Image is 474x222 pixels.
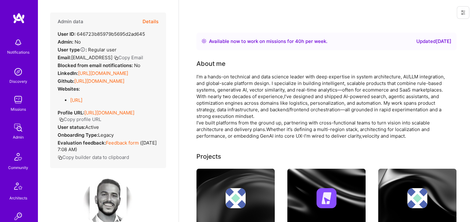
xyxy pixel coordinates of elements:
[58,62,134,68] strong: Blocked from email notifications:
[84,110,134,116] a: [URL][DOMAIN_NAME]
[85,124,99,130] span: Active
[58,55,71,61] strong: Email:
[114,54,143,61] button: Copy Email
[58,155,62,160] i: icon Copy
[9,78,27,85] div: Discovery
[74,78,124,84] a: [URL][DOMAIN_NAME]
[58,19,83,24] h4: Admin data
[80,47,86,52] i: Help
[209,38,327,45] div: Available now to work on missions for h per week .
[416,38,451,45] div: Updated [DATE]
[58,78,74,84] strong: Github:
[11,149,26,164] img: Community
[59,117,64,122] i: icon Copy
[59,116,101,123] button: Copy profile URL
[58,62,140,69] div: No
[58,39,73,45] strong: Admin:
[13,134,24,140] div: Admin
[12,93,24,106] img: teamwork
[58,70,78,76] strong: LinkedIn:
[407,188,427,208] img: Company logo
[226,188,246,208] img: Company logo
[114,55,118,60] i: icon Copy
[78,70,128,76] a: [URL][DOMAIN_NAME]
[58,47,87,53] strong: User type :
[11,106,26,113] div: Missions
[58,31,145,37] div: 646723b85979b5695d2ad645
[196,73,447,139] div: I’m a hands-on technical and data science leader with deep expertise in system architecture, AI/L...
[196,152,221,161] div: Projects
[143,13,159,31] button: Details
[58,46,117,53] div: Regular user
[316,188,336,208] img: Company logo
[13,13,25,24] img: logo
[12,36,24,49] img: bell
[71,55,112,61] span: [EMAIL_ADDRESS]
[58,110,84,116] strong: Profile URL:
[7,49,29,55] div: Notifications
[9,195,27,201] div: Architects
[8,164,28,171] div: Community
[58,154,129,161] button: Copy builder data to clipboard
[295,38,301,44] span: 40
[58,86,80,92] strong: Websites:
[196,59,226,68] div: About me
[98,132,114,138] span: legacy
[11,180,26,195] img: Architects
[12,66,24,78] img: discovery
[106,140,139,146] a: Feedback form
[58,140,159,153] div: ( [DATE] 7:08 AM )
[12,121,24,134] img: admin teamwork
[58,140,106,146] strong: Evaluation feedback:
[58,39,81,45] div: No
[58,132,98,138] strong: Onboarding Type:
[70,97,82,103] a: [URL]
[201,39,206,44] img: Availability
[58,124,85,130] strong: User status:
[58,31,76,37] strong: User ID:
